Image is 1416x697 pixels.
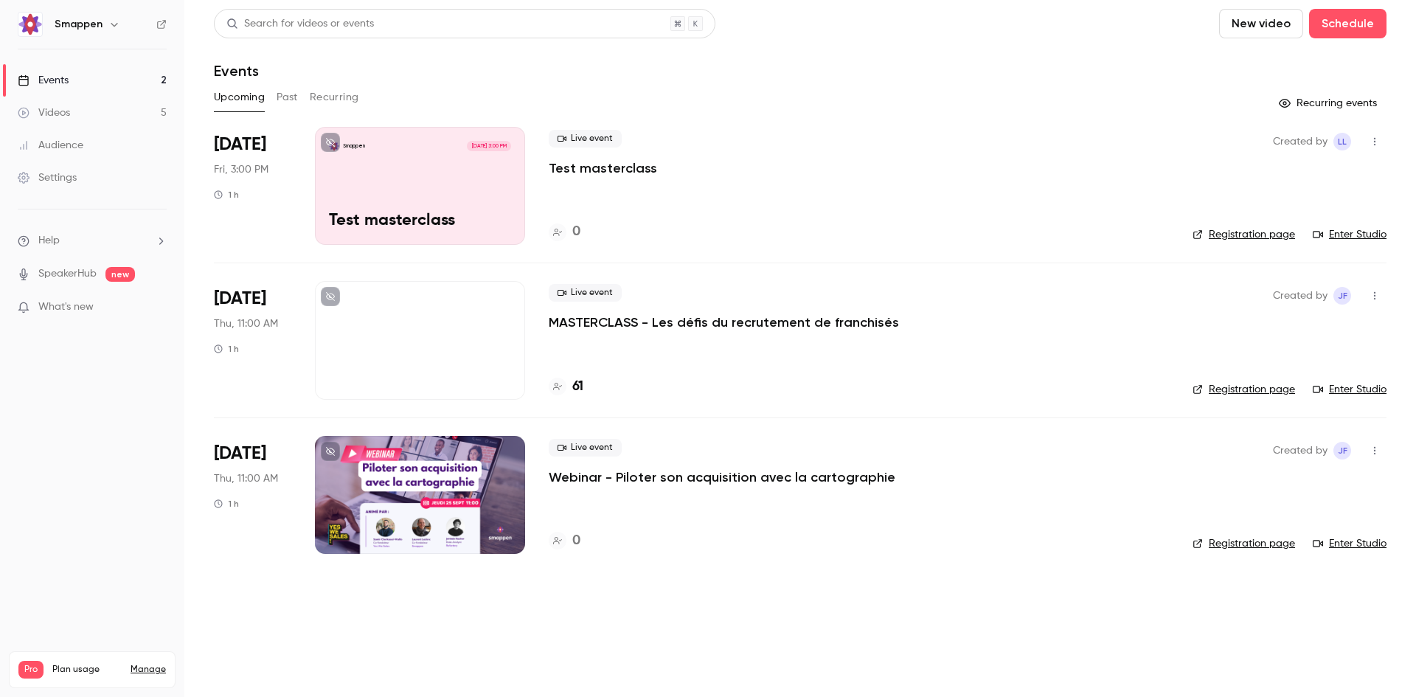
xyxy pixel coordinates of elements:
[1273,442,1327,460] span: Created by
[343,142,365,150] p: Smappen
[549,531,580,551] a: 0
[105,267,135,282] span: new
[214,133,266,156] span: [DATE]
[55,17,103,32] h6: Smappen
[214,127,291,245] div: Sep 5 Fri, 3:00 PM (Europe/Paris)
[467,141,510,151] span: [DATE] 3:00 PM
[549,439,622,457] span: Live event
[18,13,42,36] img: Smappen
[214,62,259,80] h1: Events
[38,233,60,249] span: Help
[572,222,580,242] h4: 0
[52,664,122,676] span: Plan usage
[1219,9,1303,38] button: New video
[549,313,899,331] a: MASTERCLASS - Les défis du recrutement de franchisés
[214,86,265,109] button: Upcoming
[214,316,278,331] span: Thu, 11:00 AM
[315,127,525,245] a: Test masterclassSmappen[DATE] 3:00 PMTest masterclass
[572,377,583,397] h4: 61
[18,661,44,679] span: Pro
[1273,133,1327,150] span: Created by
[1333,133,1351,150] span: Laurent Leclerc
[18,138,83,153] div: Audience
[38,299,94,315] span: What's new
[1313,536,1386,551] a: Enter Studio
[572,531,580,551] h4: 0
[18,233,167,249] li: help-dropdown-opener
[18,73,69,88] div: Events
[149,301,167,314] iframe: Noticeable Trigger
[38,266,97,282] a: SpeakerHub
[329,212,511,231] p: Test masterclass
[1313,227,1386,242] a: Enter Studio
[214,162,268,177] span: Fri, 3:00 PM
[131,664,166,676] a: Manage
[549,130,622,148] span: Live event
[1193,227,1295,242] a: Registration page
[1309,9,1386,38] button: Schedule
[214,471,278,486] span: Thu, 11:00 AM
[214,189,239,201] div: 1 h
[1338,133,1347,150] span: LL
[310,86,359,109] button: Recurring
[1193,382,1295,397] a: Registration page
[18,170,77,185] div: Settings
[549,284,622,302] span: Live event
[214,436,291,554] div: Sep 25 Thu, 11:00 AM (Europe/Paris)
[214,343,239,355] div: 1 h
[277,86,298,109] button: Past
[1272,91,1386,115] button: Recurring events
[214,287,266,311] span: [DATE]
[549,159,657,177] a: Test masterclass
[1193,536,1295,551] a: Registration page
[226,16,374,32] div: Search for videos or events
[214,498,239,510] div: 1 h
[1313,382,1386,397] a: Enter Studio
[1273,287,1327,305] span: Created by
[549,377,583,397] a: 61
[1338,442,1347,460] span: JF
[18,105,70,120] div: Videos
[1338,287,1347,305] span: JF
[549,468,895,486] a: Webinar - Piloter son acquisition avec la cartographie
[549,222,580,242] a: 0
[1333,287,1351,305] span: Julie FAVRE
[1333,442,1351,460] span: Julie FAVRE
[214,281,291,399] div: Sep 11 Thu, 11:00 AM (Europe/Paris)
[214,442,266,465] span: [DATE]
